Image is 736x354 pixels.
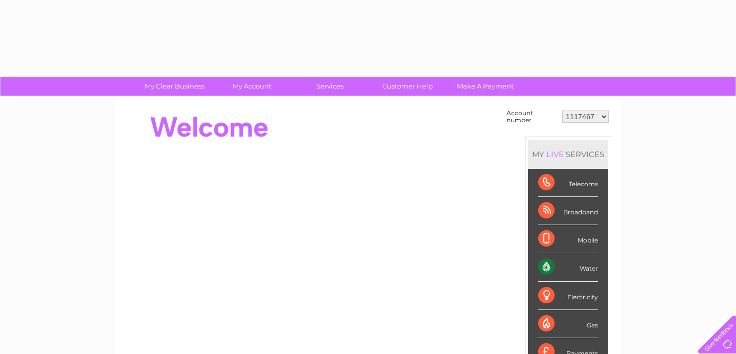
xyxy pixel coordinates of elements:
td: Account number [504,107,560,126]
a: Services [288,77,372,96]
a: My Clear Business [132,77,217,96]
div: MY SERVICES [528,140,608,169]
div: LIVE [544,149,566,159]
a: Make A Payment [443,77,527,96]
div: Broadband [538,197,598,225]
div: Electricity [538,282,598,310]
a: My Account [210,77,294,96]
div: Gas [538,310,598,338]
div: Water [538,253,598,281]
a: Customer Help [365,77,450,96]
div: Telecoms [538,169,598,197]
div: Mobile [538,225,598,253]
